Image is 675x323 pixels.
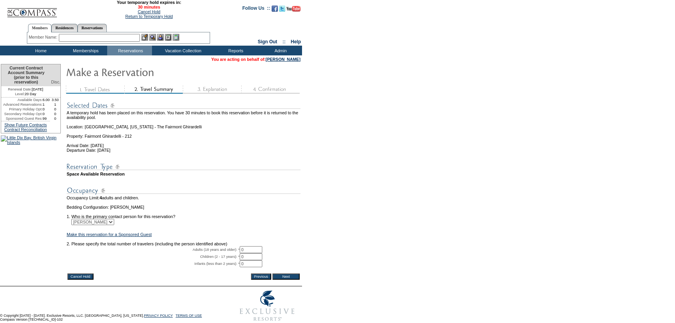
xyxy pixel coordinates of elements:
img: step3_state1.gif [183,85,241,94]
td: Property: Fairmont Ghirardelli - 212 [67,129,300,138]
td: Occupancy Limit: adults and children. [67,195,300,200]
img: Reservations [165,34,171,41]
td: [DATE] [1,86,50,92]
span: Level: [15,92,25,96]
a: Subscribe to our YouTube Channel [286,8,300,12]
a: Reservations [78,24,107,32]
td: Follow Us :: [242,5,270,14]
a: Members [28,24,52,32]
td: Primary Holiday Opt: [1,107,42,112]
span: 30 minutes [61,5,237,9]
img: step1_state3.gif [66,85,124,94]
td: Advanced Reservations: [1,102,42,107]
span: :: [283,39,286,44]
img: Become our fan on Facebook [272,5,278,12]
img: Compass Home [7,2,57,18]
td: 1 [50,102,60,107]
span: You are acting on behalf of: [211,57,300,62]
td: Vacation Collection [152,46,212,55]
td: 1. Who is the primary contact person for this reservation? [67,209,300,219]
td: Current Contract Account Summary (prior to this reservation) [1,64,50,86]
td: 0 [50,112,60,116]
td: Departure Date: [DATE] [67,148,300,153]
a: Contract Reconciliation [4,127,47,132]
input: Previous [251,273,271,280]
span: 4 [99,195,102,200]
img: Follow us on Twitter [279,5,285,12]
img: subTtlSelectedDates.gif [67,101,300,110]
img: Make Reservation [66,64,222,80]
td: Children (2 - 17 years): * [67,253,240,260]
td: 0 [50,107,60,112]
a: Return to Temporary Hold [125,14,173,19]
td: A temporary hold has been placed on this reservation. You have 30 minutes to book this reservatio... [67,110,300,120]
td: Sponsored Guest Res: [1,116,42,121]
a: TERMS OF USE [176,314,202,318]
td: 0 [42,112,50,116]
td: Secondary Holiday Opt: [1,112,42,116]
td: Adults (18 years and older): * [67,246,240,253]
img: step4_state1.gif [241,85,300,94]
td: 0 [50,116,60,121]
div: Member Name: [29,34,59,41]
a: Sign Out [258,39,277,44]
img: Subscribe to our YouTube Channel [286,6,300,12]
td: Infants (less than 2 years): * [67,260,240,267]
td: 20 Day [1,92,50,98]
a: Follow us on Twitter [279,8,285,12]
td: 99 [42,116,50,121]
img: View [149,34,156,41]
a: PRIVACY POLICY [144,314,173,318]
a: Residences [51,24,78,32]
td: Bedding Configuration: [PERSON_NAME] [67,205,300,209]
img: b_edit.gif [141,34,148,41]
td: 6.00 [42,98,50,102]
td: 2. Please specify the total number of travelers (including the person identified above) [67,241,300,246]
a: [PERSON_NAME] [266,57,300,62]
td: 0 [42,107,50,112]
td: Reports [212,46,257,55]
a: Show Future Contracts [4,122,47,127]
input: Cancel Hold [67,273,94,280]
span: Renewal Date: [8,87,32,92]
td: 1 [42,102,50,107]
img: subTtlResType.gif [67,162,300,172]
img: b_calculator.gif [173,34,179,41]
td: 3.50 [50,98,60,102]
a: Make this reservation for a Sponsored Guest [67,232,152,237]
img: Little Dix Bay, British Virgin Islands [1,135,61,145]
a: Become our fan on Facebook [272,8,278,12]
td: Available Days: [1,98,42,102]
td: Home [18,46,62,55]
td: Reservations [107,46,152,55]
a: Help [291,39,301,44]
span: Disc. [51,80,60,84]
td: Memberships [62,46,107,55]
img: step2_state2.gif [124,85,183,94]
img: Impersonate [157,34,164,41]
td: Arrival Date: [DATE] [67,138,300,148]
td: Space Available Reservation [67,172,300,176]
input: Next [272,273,300,280]
td: Location: [GEOGRAPHIC_DATA], [US_STATE] - The Fairmont Ghirardelli [67,120,300,129]
a: Cancel Hold [138,9,160,14]
img: subTtlOccupancy.gif [67,186,300,195]
td: Admin [257,46,302,55]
